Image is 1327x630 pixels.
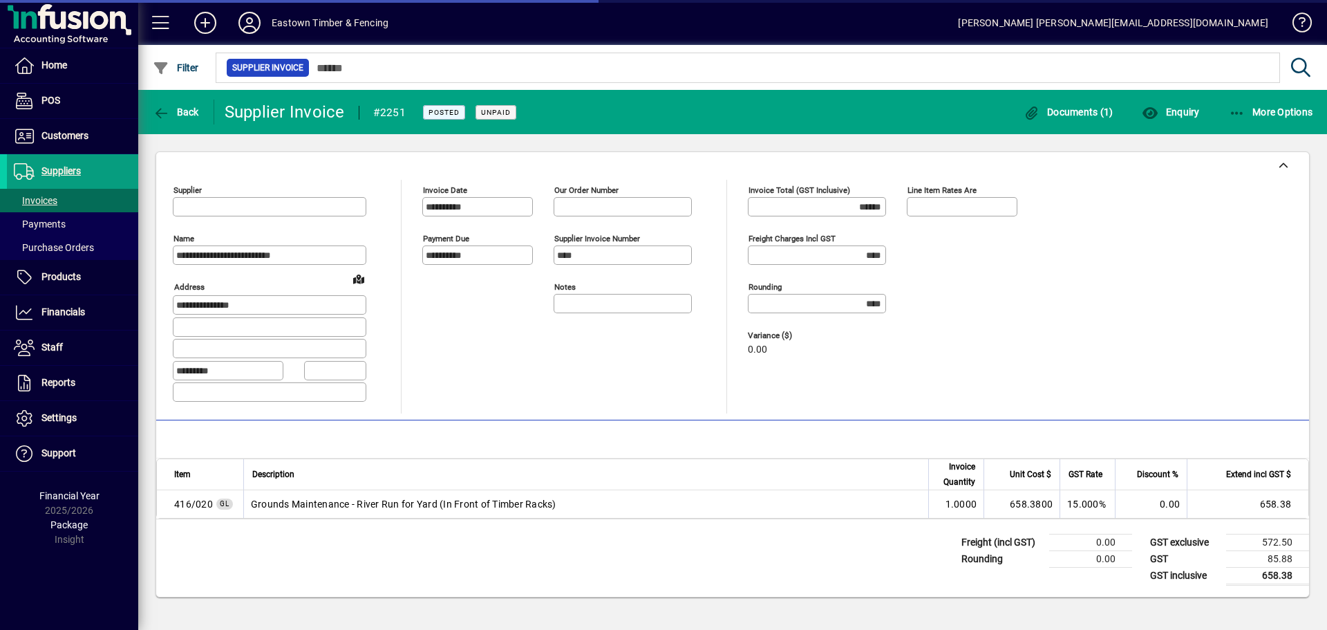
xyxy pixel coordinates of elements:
[252,467,294,482] span: Description
[423,185,467,195] mat-label: Invoice date
[373,102,406,124] div: #2251
[149,100,203,124] button: Back
[173,234,194,243] mat-label: Name
[183,10,227,35] button: Add
[14,219,66,230] span: Payments
[1049,534,1132,550] td: 0.00
[7,295,138,330] a: Financials
[1024,106,1113,118] span: Documents (1)
[272,12,388,34] div: Eastown Timber & Fencing
[1138,100,1203,124] button: Enquiry
[7,84,138,118] a: POS
[1010,467,1051,482] span: Unit Cost $
[429,108,460,117] span: Posted
[748,344,767,355] span: 0.00
[907,185,977,195] mat-label: Line item rates are
[1226,467,1291,482] span: Extend incl GST $
[14,242,94,253] span: Purchase Orders
[1143,567,1226,584] td: GST inclusive
[423,234,469,243] mat-label: Payment due
[1226,550,1309,567] td: 85.88
[225,101,345,123] div: Supplier Invoice
[138,100,214,124] app-page-header-button: Back
[39,490,100,501] span: Financial Year
[1069,467,1102,482] span: GST Rate
[7,212,138,236] a: Payments
[1282,3,1310,48] a: Knowledge Base
[174,467,191,482] span: Item
[14,195,57,206] span: Invoices
[7,236,138,259] a: Purchase Orders
[7,366,138,400] a: Reports
[153,106,199,118] span: Back
[41,412,77,423] span: Settings
[1049,550,1132,567] td: 0.00
[41,59,67,71] span: Home
[1225,100,1317,124] button: More Options
[174,497,213,511] span: Grounds Maintenance
[220,500,229,508] span: GL
[1137,467,1178,482] span: Discount %
[1115,490,1187,518] td: 0.00
[748,331,831,340] span: Variance ($)
[41,271,81,282] span: Products
[41,95,60,106] span: POS
[1226,534,1309,550] td: 572.50
[1226,567,1309,584] td: 658.38
[7,331,138,365] a: Staff
[7,119,138,154] a: Customers
[7,189,138,212] a: Invoices
[958,12,1268,34] div: [PERSON_NAME] [PERSON_NAME][EMAIL_ADDRESS][DOMAIN_NAME]
[153,62,199,73] span: Filter
[937,459,975,490] span: Invoice Quantity
[749,185,850,195] mat-label: Invoice Total (GST inclusive)
[41,306,85,317] span: Financials
[41,130,88,141] span: Customers
[954,550,1049,567] td: Rounding
[1229,106,1313,118] span: More Options
[984,490,1060,518] td: 658.3800
[1143,534,1226,550] td: GST exclusive
[149,55,203,80] button: Filter
[232,61,303,75] span: Supplier Invoice
[50,519,88,530] span: Package
[348,268,370,290] a: View on map
[554,185,619,195] mat-label: Our order number
[749,234,836,243] mat-label: Freight charges incl GST
[1020,100,1117,124] button: Documents (1)
[954,534,1049,550] td: Freight (incl GST)
[928,490,984,518] td: 1.0000
[1142,106,1199,118] span: Enquiry
[749,282,782,292] mat-label: Rounding
[481,108,511,117] span: Unpaid
[1143,550,1226,567] td: GST
[1060,490,1115,518] td: 15.000%
[7,260,138,295] a: Products
[243,490,928,518] td: Grounds Maintenance - River Run for Yard (In Front of Timber Racks)
[227,10,272,35] button: Profile
[7,401,138,436] a: Settings
[7,48,138,83] a: Home
[554,234,640,243] mat-label: Supplier invoice number
[554,282,576,292] mat-label: Notes
[41,342,63,353] span: Staff
[7,436,138,471] a: Support
[41,165,81,176] span: Suppliers
[41,447,76,458] span: Support
[173,185,202,195] mat-label: Supplier
[1187,490,1308,518] td: 658.38
[41,377,75,388] span: Reports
